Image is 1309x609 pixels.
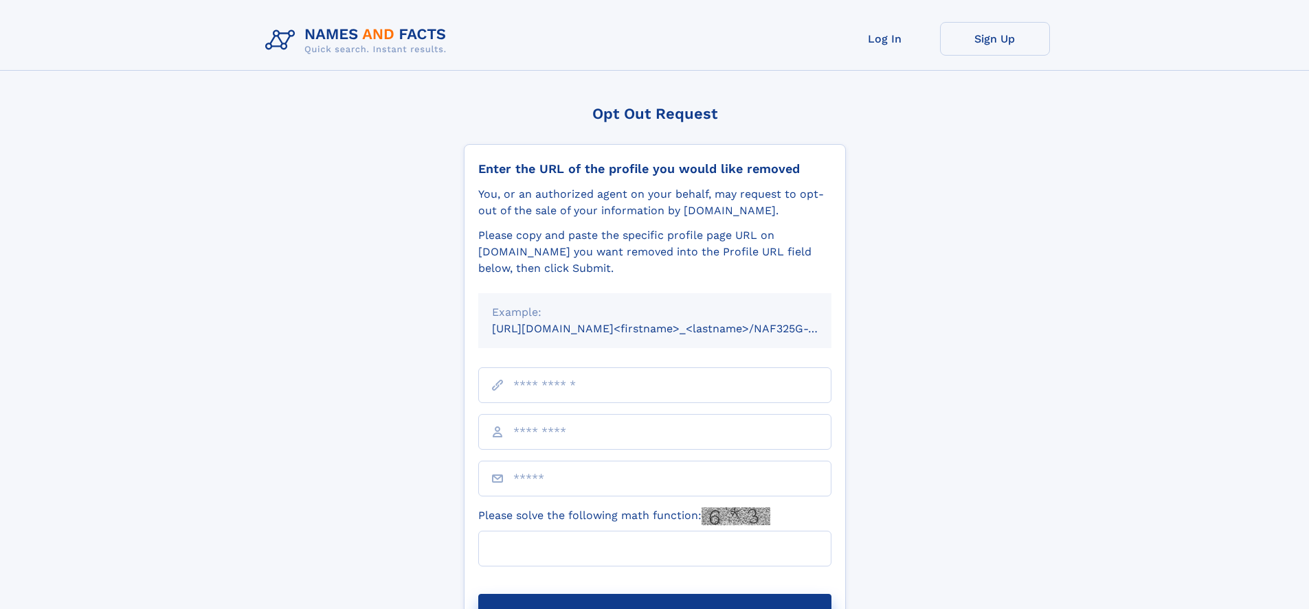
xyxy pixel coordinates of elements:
[940,22,1050,56] a: Sign Up
[478,186,831,219] div: You, or an authorized agent on your behalf, may request to opt-out of the sale of your informatio...
[464,105,846,122] div: Opt Out Request
[830,22,940,56] a: Log In
[492,304,818,321] div: Example:
[478,227,831,277] div: Please copy and paste the specific profile page URL on [DOMAIN_NAME] you want removed into the Pr...
[260,22,458,59] img: Logo Names and Facts
[478,507,770,525] label: Please solve the following math function:
[478,161,831,176] div: Enter the URL of the profile you would like removed
[492,322,858,335] small: [URL][DOMAIN_NAME]<firstname>_<lastname>/NAF325G-xxxxxxxx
